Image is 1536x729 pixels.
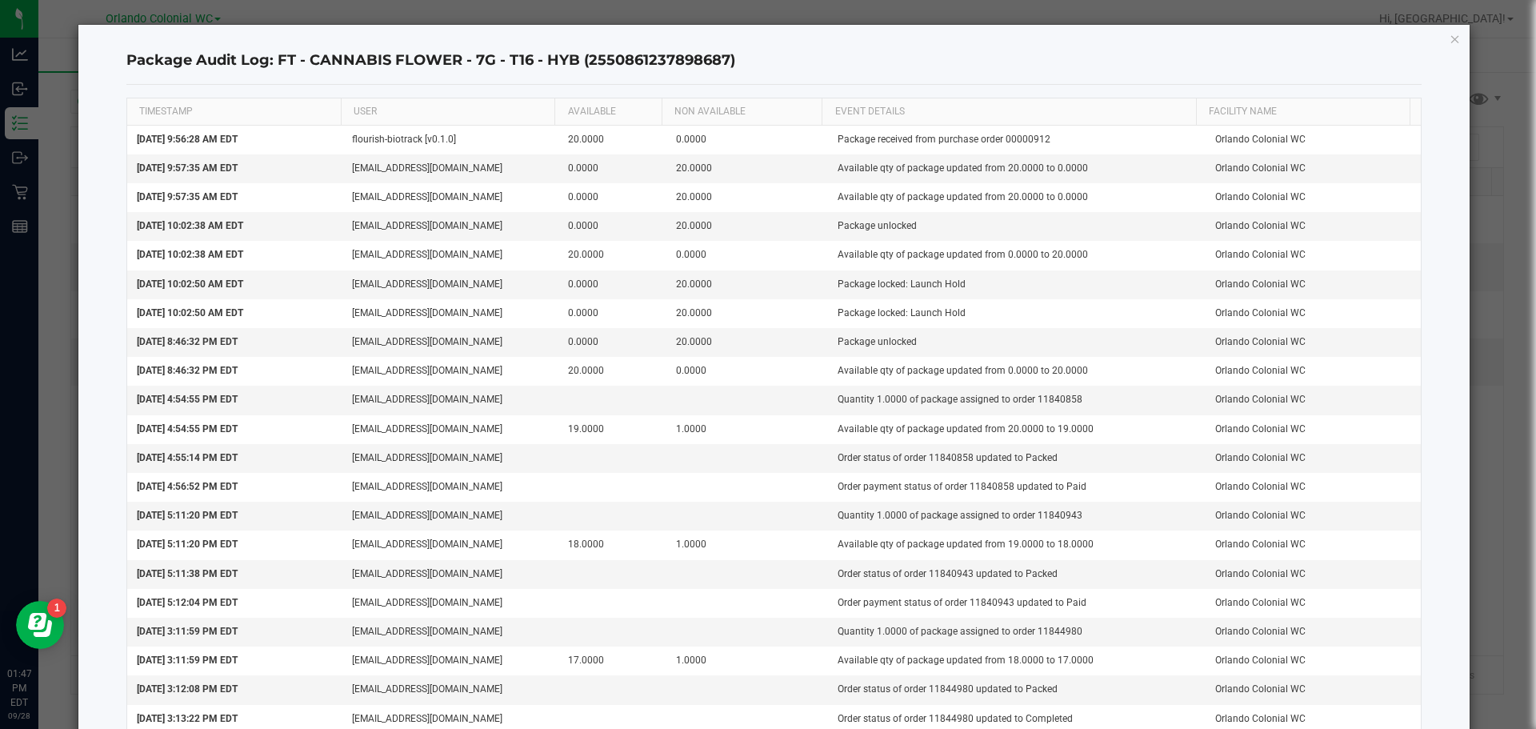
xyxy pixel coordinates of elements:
span: [DATE] 10:02:38 AM EDT [137,249,243,260]
td: Orlando Colonial WC [1206,502,1422,531]
td: Available qty of package updated from 20.0000 to 0.0000 [828,183,1206,212]
span: [DATE] 5:12:04 PM EDT [137,597,238,608]
td: Order status of order 11844980 updated to Packed [828,675,1206,704]
td: Orlando Colonial WC [1206,473,1422,502]
td: Package unlocked [828,328,1206,357]
td: 19.0000 [558,415,666,444]
span: [DATE] 5:11:20 PM EDT [137,539,238,550]
td: Order status of order 11840943 updated to Packed [828,560,1206,589]
td: 20.0000 [558,241,666,270]
span: [DATE] 8:46:32 PM EDT [137,365,238,376]
td: Orlando Colonial WC [1206,444,1422,473]
td: Orlando Colonial WC [1206,241,1422,270]
td: Available qty of package updated from 0.0000 to 20.0000 [828,357,1206,386]
span: [DATE] 9:57:35 AM EDT [137,162,238,174]
th: TIMESTAMP [127,98,341,126]
td: 0.0000 [558,328,666,357]
iframe: Resource center [16,601,64,649]
iframe: Resource center unread badge [47,599,66,618]
td: Package received from purchase order 00000912 [828,126,1206,154]
td: Quantity 1.0000 of package assigned to order 11840943 [828,502,1206,531]
td: 20.0000 [558,126,666,154]
td: Orlando Colonial WC [1206,386,1422,415]
td: Available qty of package updated from 18.0000 to 17.0000 [828,647,1206,675]
span: [DATE] 5:11:38 PM EDT [137,568,238,579]
span: [DATE] 3:11:59 PM EDT [137,626,238,637]
td: Order payment status of order 11840858 updated to Paid [828,473,1206,502]
td: Package locked: Launch Hold [828,299,1206,328]
td: 20.0000 [666,328,828,357]
td: 0.0000 [558,299,666,328]
td: 17.0000 [558,647,666,675]
td: 0.0000 [558,212,666,241]
td: Available qty of package updated from 0.0000 to 20.0000 [828,241,1206,270]
td: Orlando Colonial WC [1206,299,1422,328]
td: Orlando Colonial WC [1206,328,1422,357]
td: 0.0000 [558,270,666,299]
td: Order payment status of order 11840943 updated to Paid [828,589,1206,618]
td: Orlando Colonial WC [1206,589,1422,618]
td: Quantity 1.0000 of package assigned to order 11844980 [828,618,1206,647]
td: Available qty of package updated from 20.0000 to 19.0000 [828,415,1206,444]
td: 20.0000 [666,212,828,241]
td: [EMAIL_ADDRESS][DOMAIN_NAME] [342,675,558,704]
th: Facility Name [1196,98,1410,126]
span: [DATE] 4:55:14 PM EDT [137,452,238,463]
td: [EMAIL_ADDRESS][DOMAIN_NAME] [342,444,558,473]
td: [EMAIL_ADDRESS][DOMAIN_NAME] [342,560,558,589]
td: 20.0000 [558,357,666,386]
td: [EMAIL_ADDRESS][DOMAIN_NAME] [342,589,558,618]
td: [EMAIL_ADDRESS][DOMAIN_NAME] [342,473,558,502]
span: [DATE] 3:11:59 PM EDT [137,655,238,666]
span: [DATE] 5:11:20 PM EDT [137,510,238,521]
td: 0.0000 [666,126,828,154]
td: [EMAIL_ADDRESS][DOMAIN_NAME] [342,647,558,675]
th: EVENT DETAILS [822,98,1196,126]
td: 0.0000 [666,241,828,270]
td: 1.0000 [666,531,828,559]
td: [EMAIL_ADDRESS][DOMAIN_NAME] [342,154,558,183]
span: [DATE] 4:54:55 PM EDT [137,423,238,435]
td: [EMAIL_ADDRESS][DOMAIN_NAME] [342,212,558,241]
span: [DATE] 4:56:52 PM EDT [137,481,238,492]
td: Package unlocked [828,212,1206,241]
td: Orlando Colonial WC [1206,183,1422,212]
td: Available qty of package updated from 19.0000 to 18.0000 [828,531,1206,559]
td: 1.0000 [666,415,828,444]
span: [DATE] 10:02:50 AM EDT [137,278,243,290]
td: Orlando Colonial WC [1206,618,1422,647]
td: [EMAIL_ADDRESS][DOMAIN_NAME] [342,299,558,328]
th: AVAILABLE [554,98,662,126]
td: Orlando Colonial WC [1206,212,1422,241]
th: NON AVAILABLE [662,98,822,126]
td: [EMAIL_ADDRESS][DOMAIN_NAME] [342,618,558,647]
td: 0.0000 [558,154,666,183]
td: [EMAIL_ADDRESS][DOMAIN_NAME] [342,241,558,270]
span: [DATE] 3:12:08 PM EDT [137,683,238,695]
span: [DATE] 10:02:38 AM EDT [137,220,243,231]
td: Quantity 1.0000 of package assigned to order 11840858 [828,386,1206,415]
td: 1.0000 [666,647,828,675]
span: [DATE] 10:02:50 AM EDT [137,307,243,318]
span: [DATE] 4:54:55 PM EDT [137,394,238,405]
td: [EMAIL_ADDRESS][DOMAIN_NAME] [342,386,558,415]
td: [EMAIL_ADDRESS][DOMAIN_NAME] [342,502,558,531]
td: 0.0000 [558,183,666,212]
td: [EMAIL_ADDRESS][DOMAIN_NAME] [342,531,558,559]
td: Orlando Colonial WC [1206,357,1422,386]
td: 20.0000 [666,183,828,212]
td: Package locked: Launch Hold [828,270,1206,299]
td: [EMAIL_ADDRESS][DOMAIN_NAME] [342,357,558,386]
td: Available qty of package updated from 20.0000 to 0.0000 [828,154,1206,183]
td: 20.0000 [666,154,828,183]
td: 20.0000 [666,270,828,299]
td: [EMAIL_ADDRESS][DOMAIN_NAME] [342,415,558,444]
span: [DATE] 9:57:35 AM EDT [137,191,238,202]
td: [EMAIL_ADDRESS][DOMAIN_NAME] [342,328,558,357]
td: Orlando Colonial WC [1206,126,1422,154]
td: 0.0000 [666,357,828,386]
td: [EMAIL_ADDRESS][DOMAIN_NAME] [342,270,558,299]
td: Orlando Colonial WC [1206,560,1422,589]
th: USER [341,98,554,126]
